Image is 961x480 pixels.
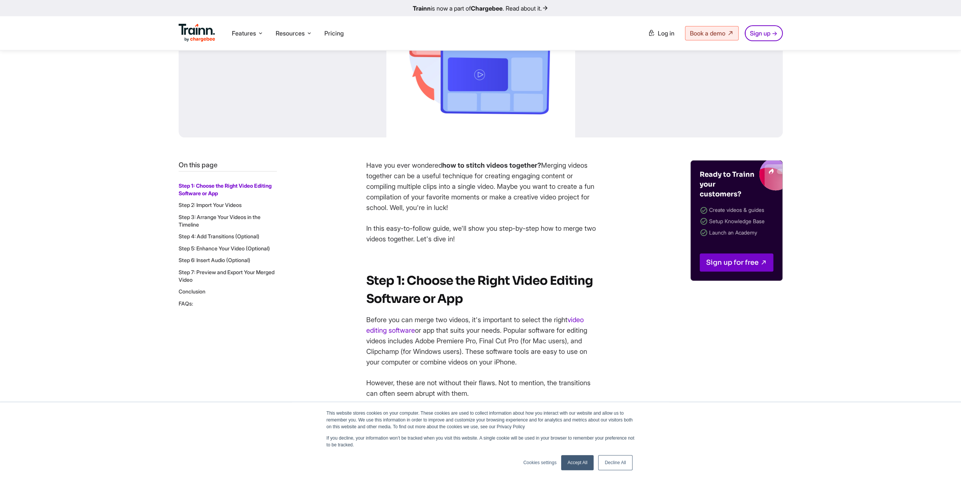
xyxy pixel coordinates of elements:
[327,435,635,448] p: If you decline, your information won’t be tracked when you visit this website. A single cookie wi...
[643,26,679,40] a: Log in
[366,273,593,306] strong: Step 1: Choose the Right Video Editing Software or App
[179,24,216,42] img: Trainn Logo
[523,459,557,466] a: Cookies settings
[179,160,277,170] p: On this page
[366,378,600,399] p: However, these are not without their flaws. Not to mention, the transitions can often seem abrupt...
[690,29,725,37] span: Book a demo
[179,257,250,263] a: Step 6: Insert Audio (Optional)
[179,300,193,307] a: FAQs:
[658,29,674,37] span: Log in
[179,182,271,196] a: Step 1: Choose the Right Video Editing Software or App
[366,315,600,367] p: Before you can merge two videos, it's important to select the right or app that suits your needs....
[745,25,783,41] a: Sign up →
[413,5,431,12] b: Trainn
[471,5,503,12] b: Chargebee
[685,26,739,40] a: Book a demo
[700,205,773,216] li: Create videos & guides
[561,455,594,470] a: Accept All
[700,227,773,238] li: Launch an Academy
[179,269,275,283] a: Step 7: Preview and Export Your Merged Video
[324,29,344,37] a: Pricing
[442,161,541,169] strong: how to stitch videos together?
[366,160,600,213] p: Have you ever wondered Merging videos together can be a useful technique for creating engaging co...
[179,288,205,295] a: Conclusion
[327,410,635,430] p: This website stores cookies on your computer. These cookies are used to collect information about...
[598,455,632,470] a: Decline All
[179,214,261,228] a: Step 3: Arrange Your Videos in the Timeline
[232,29,256,37] span: Features
[706,161,782,191] img: Trainn blogs
[179,233,259,239] a: Step 4: Add Transitions (Optional)
[700,170,756,199] h4: Ready to Trainn your customers?
[179,245,270,252] a: Step 5: Enhance Your Video (Optional)
[700,253,773,272] a: Sign up for free
[276,29,305,37] span: Resources
[366,223,600,244] p: In this easy-to-follow guide, we'll show you step-by-step how to merge two videos together. Let's...
[700,216,773,227] li: Setup Knowledge Base
[366,316,584,334] a: video editing software
[179,202,242,208] a: Step 2: Import Your Videos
